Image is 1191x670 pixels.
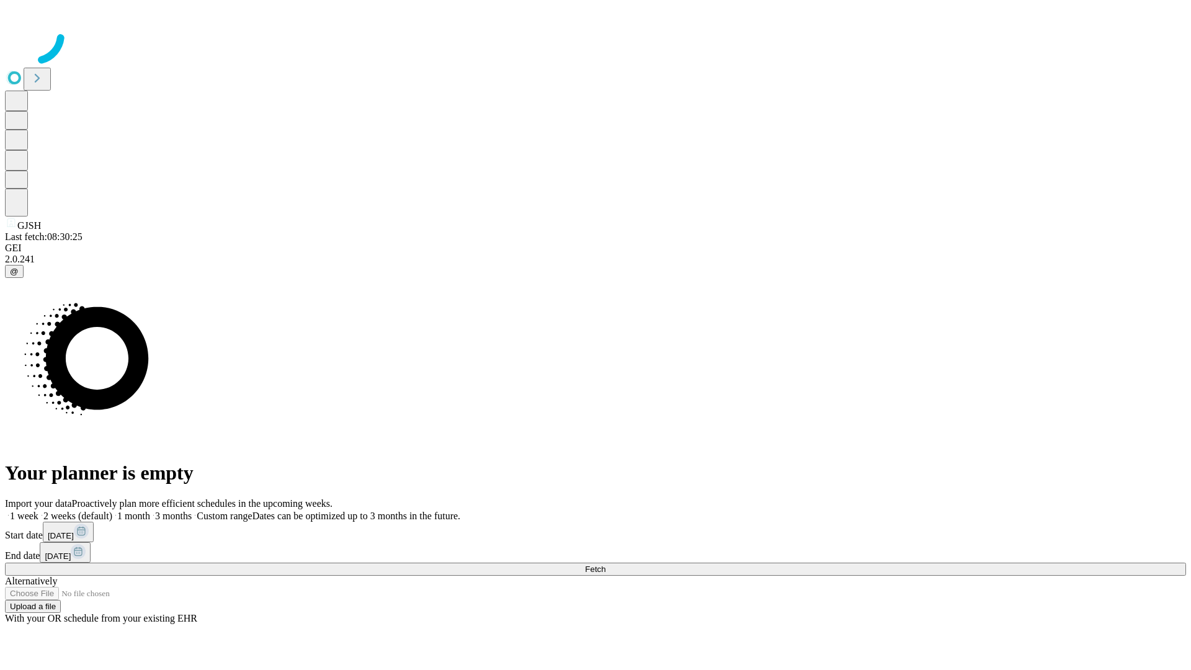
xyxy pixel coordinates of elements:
[45,552,71,561] span: [DATE]
[5,243,1186,254] div: GEI
[197,511,252,521] span: Custom range
[5,613,197,623] span: With your OR schedule from your existing EHR
[5,522,1186,542] div: Start date
[155,511,192,521] span: 3 months
[252,511,460,521] span: Dates can be optimized up to 3 months in the future.
[5,462,1186,485] h1: Your planner is empty
[43,511,112,521] span: 2 weeks (default)
[5,231,83,242] span: Last fetch: 08:30:25
[48,531,74,540] span: [DATE]
[72,498,332,509] span: Proactively plan more efficient schedules in the upcoming weeks.
[5,576,57,586] span: Alternatively
[5,498,72,509] span: Import your data
[43,522,94,542] button: [DATE]
[5,254,1186,265] div: 2.0.241
[5,600,61,613] button: Upload a file
[5,563,1186,576] button: Fetch
[40,542,91,563] button: [DATE]
[10,267,19,276] span: @
[10,511,38,521] span: 1 week
[585,565,605,574] span: Fetch
[17,220,41,231] span: GJSH
[5,265,24,278] button: @
[117,511,150,521] span: 1 month
[5,542,1186,563] div: End date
